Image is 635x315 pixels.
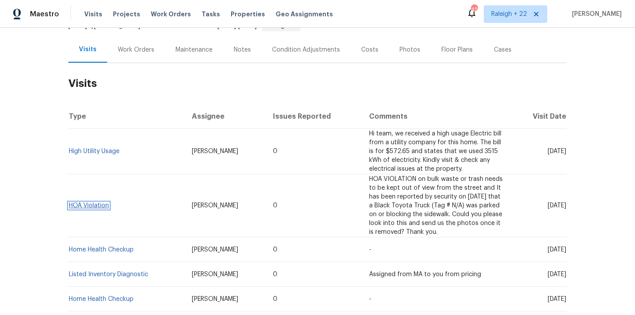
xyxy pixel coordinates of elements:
div: Work Orders [118,45,154,54]
span: 0 [273,247,277,253]
span: [DATE] [548,202,566,209]
th: Type [68,104,185,129]
span: Visits [84,10,102,19]
span: - [369,296,371,302]
span: 0 [273,202,277,209]
div: 428 [471,5,477,14]
a: HOA Violation [69,202,109,209]
span: [PERSON_NAME] [192,271,238,277]
span: 0 [273,271,277,277]
span: - [369,247,371,253]
span: Projects [113,10,140,19]
th: Comments [362,104,512,129]
span: Hi team, we received a high usage Electric bill from a utility company for this home. The bill is... [369,131,501,172]
span: [DATE] [238,23,257,29]
div: Condition Adjustments [272,45,340,54]
th: Issues Reported [266,104,362,129]
a: Listed Inventory Diagnostic [69,271,148,277]
span: Maestro [30,10,59,19]
span: [PERSON_NAME] [192,148,238,154]
span: Geo Assignments [276,10,333,19]
span: [DATE] [217,23,236,29]
div: Floor Plans [441,45,473,54]
th: Assignee [185,104,266,129]
span: [PERSON_NAME] [568,10,622,19]
span: [DATE] [548,148,566,154]
h2: Visits [68,63,567,104]
div: Notes [234,45,251,54]
div: Maintenance [176,45,213,54]
th: Visit Date [512,104,567,129]
span: Tasks [202,11,220,17]
div: Cases [494,45,512,54]
span: [PERSON_NAME] [192,296,238,302]
a: Home Health Checkup [69,296,134,302]
span: [DATE] [68,23,87,29]
span: [PERSON_NAME] [192,202,238,209]
span: [DATE] [548,247,566,253]
div: Visits [79,45,97,54]
span: [DATE] [548,271,566,277]
span: [PERSON_NAME] [192,247,238,253]
span: Raleigh + 22 [491,10,527,19]
span: 0 [273,296,277,302]
div: Costs [361,45,378,54]
span: [DATE] [548,296,566,302]
span: Listed [198,23,301,29]
span: Assigned from MA to you from pricing [369,271,481,277]
div: Photos [400,45,420,54]
a: Home Health Checkup [69,247,134,253]
a: High Utility Usage [69,148,120,154]
span: Properties [231,10,265,19]
span: - [217,23,257,29]
span: HOA VIOLATION on bulk waste or trash needs to be kept out of view from the street and It has been... [369,176,503,235]
span: 0 [273,148,277,154]
span: Work Orders [151,10,191,19]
